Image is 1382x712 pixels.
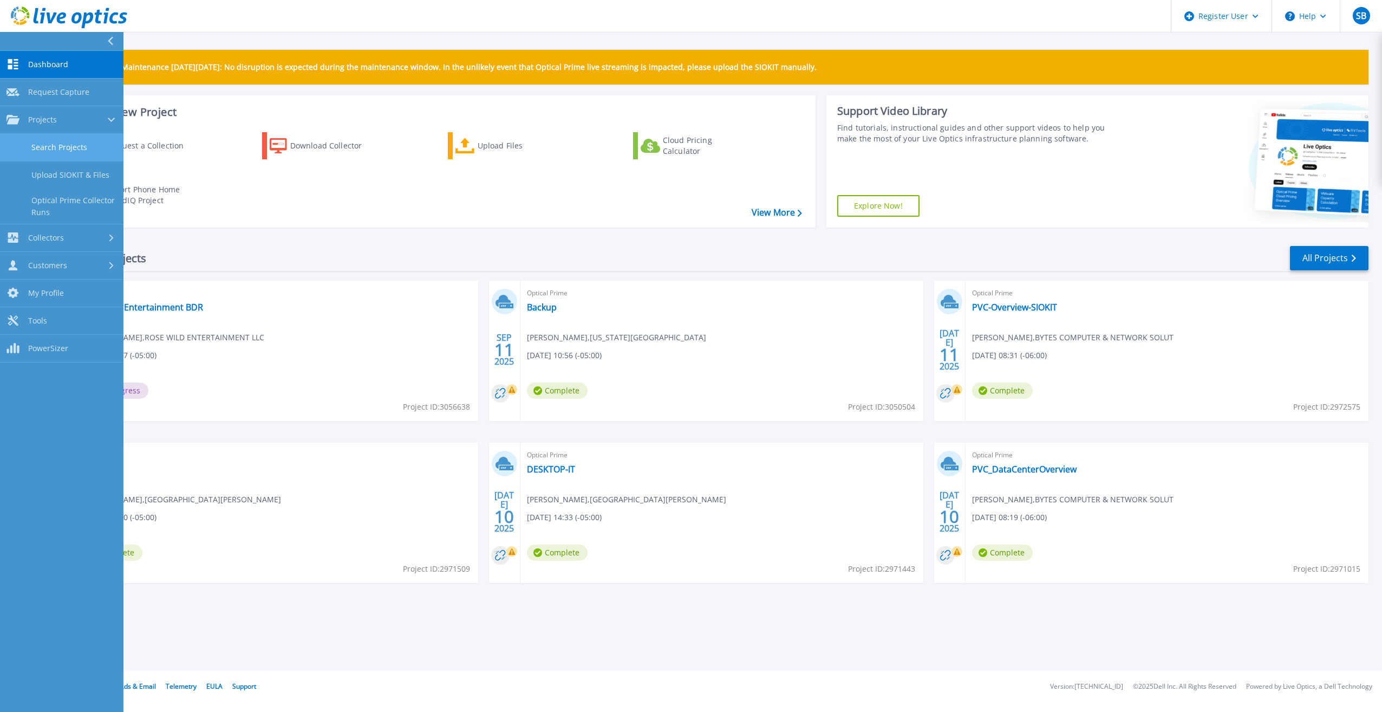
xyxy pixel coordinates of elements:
div: Download Collector [290,135,377,157]
div: Request a Collection [108,135,194,157]
span: [DATE] 08:19 (-06:00) [972,512,1047,523]
a: EULA [206,682,223,691]
span: Optical Prime [82,287,472,299]
span: Project ID: 2971443 [848,563,915,575]
span: Optical Prime [972,287,1362,299]
li: © 2025 Dell Inc. All Rights Reserved [1133,683,1236,690]
div: Find tutorials, instructional guides and other support videos to help you make the most of your L... [837,122,1117,144]
span: Optical Prime [972,449,1362,461]
div: [DATE] 2025 [939,492,960,532]
span: Project ID: 2972575 [1293,401,1360,413]
a: Explore Now! [837,195,920,217]
div: Upload Files [478,135,564,157]
a: Backup [527,302,557,313]
a: PVC-Overview-SIOKIT [972,302,1057,313]
span: Project ID: 3050504 [848,401,915,413]
a: Telemetry [166,682,197,691]
div: Support Video Library [837,104,1117,118]
span: My Profile [28,288,64,298]
span: [PERSON_NAME] , BYTES COMPUTER & NETWORK SOLUT [972,494,1174,506]
span: [DATE] 08:31 (-06:00) [972,349,1047,361]
li: Version: [TECHNICAL_ID] [1050,683,1123,690]
a: View More [752,208,802,218]
span: 11 [494,345,514,354]
span: Customers [28,261,67,270]
span: SB [1356,11,1366,20]
a: Upload Files [448,132,569,159]
span: Collectors [28,233,64,243]
span: Complete [527,383,588,399]
span: [PERSON_NAME] , ROSE WILD ENTERTAINMENT LLC [82,332,264,344]
span: [DATE] 14:33 (-05:00) [527,512,602,523]
span: [PERSON_NAME] , [GEOGRAPHIC_DATA][PERSON_NAME] [527,494,726,506]
span: 10 [940,512,959,521]
span: [DATE] 10:56 (-05:00) [527,349,602,361]
span: Optical Prime [82,449,472,461]
span: 11 [940,350,959,359]
span: Projects [28,115,57,125]
p: Scheduled Maintenance [DATE][DATE]: No disruption is expected during the maintenance window. In t... [81,63,817,72]
div: SEP 2025 [494,330,514,370]
span: Request Capture [28,87,89,97]
a: DESKTOP-IT [527,464,575,475]
span: [PERSON_NAME] , [GEOGRAPHIC_DATA][PERSON_NAME] [82,494,281,506]
span: Optical Prime [527,449,917,461]
span: [PERSON_NAME] , BYTES COMPUTER & NETWORK SOLUT [972,332,1174,344]
span: [PERSON_NAME] , [US_STATE][GEOGRAPHIC_DATA] [527,332,706,344]
div: Import Phone Home CloudIQ Project [106,184,191,206]
span: Project ID: 2971509 [403,563,470,575]
div: Cloud Pricing Calculator [663,135,749,157]
div: [DATE] 2025 [939,330,960,370]
a: PVC_DataCenterOverview [972,464,1077,475]
a: All Projects [1290,246,1368,270]
span: Complete [972,545,1033,561]
a: Support [232,682,256,691]
div: [DATE] 2025 [494,492,514,532]
span: Dashboard [28,60,68,69]
h3: Start a New Project [77,106,801,118]
a: Ads & Email [120,682,156,691]
span: Project ID: 2971015 [1293,563,1360,575]
span: Tools [28,316,47,326]
a: Request a Collection [77,132,198,159]
a: Cloud Pricing Calculator [633,132,754,159]
a: Download Collector [262,132,383,159]
a: Wild Rose Entertainment BDR [82,302,203,313]
span: 10 [494,512,514,521]
span: PowerSizer [28,344,68,353]
li: Powered by Live Optics, a Dell Technology [1246,683,1372,690]
span: Project ID: 3056638 [403,401,470,413]
span: Complete [972,383,1033,399]
span: Optical Prime [527,287,917,299]
span: Complete [527,545,588,561]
